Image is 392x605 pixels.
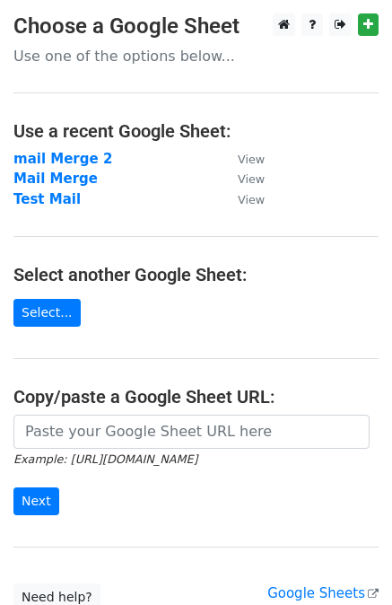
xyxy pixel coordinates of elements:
small: View [238,153,265,166]
input: Paste your Google Sheet URL here [13,415,370,449]
small: View [238,172,265,186]
small: Example: [URL][DOMAIN_NAME] [13,452,197,466]
p: Use one of the options below... [13,47,379,66]
h4: Select another Google Sheet: [13,264,379,285]
a: View [220,191,265,207]
a: Select... [13,299,81,327]
h4: Use a recent Google Sheet: [13,120,379,142]
h3: Choose a Google Sheet [13,13,379,39]
small: View [238,193,265,206]
a: Test Mail [13,191,81,207]
a: mail Merge 2 [13,151,112,167]
a: View [220,171,265,187]
a: Google Sheets [267,585,379,601]
input: Next [13,487,59,515]
a: View [220,151,265,167]
a: Mail Merge [13,171,98,187]
h4: Copy/paste a Google Sheet URL: [13,386,379,408]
